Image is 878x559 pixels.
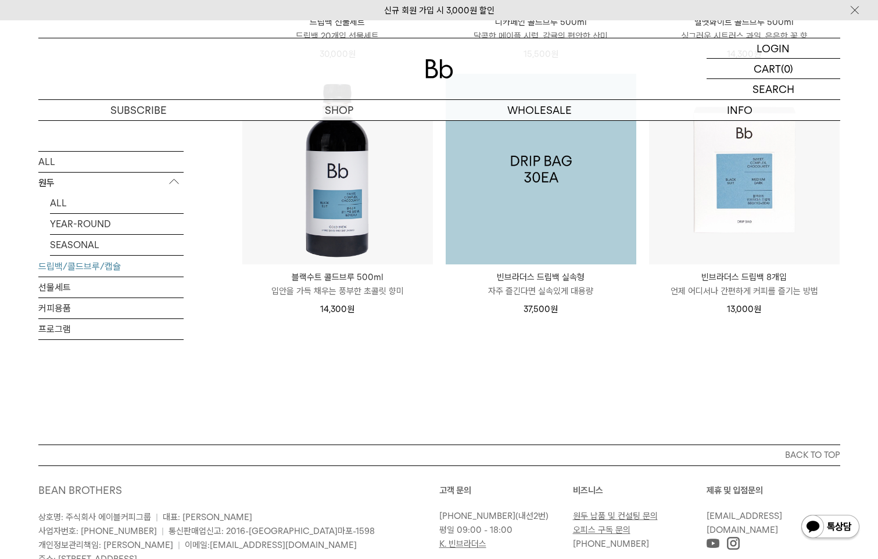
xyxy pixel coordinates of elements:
a: 원두 납품 및 컨설팅 문의 [573,511,658,521]
a: 신규 회원 가입 시 3,000원 할인 [384,5,494,16]
span: 사업자번호: [PHONE_NUMBER] [38,526,157,536]
p: CART [754,59,781,78]
a: LOGIN [707,38,840,59]
span: | [156,512,158,522]
p: WHOLESALE [439,100,640,120]
p: (내선2번) [439,509,567,523]
a: 빈브라더스 드립백 실속형 자주 즐긴다면 실속있게 대용량 [446,270,636,298]
span: 37,500 [524,304,558,314]
a: K. 빈브라더스 [439,539,486,549]
a: [PHONE_NUMBER] [439,511,515,521]
span: 13,000 [727,304,761,314]
a: [EMAIL_ADDRESS][DOMAIN_NAME] [210,540,357,550]
a: ALL [38,152,184,172]
p: INFO [640,100,840,120]
img: 로고 [425,59,453,78]
a: [EMAIL_ADDRESS][DOMAIN_NAME] [707,511,782,535]
p: 블랙수트 콜드브루 500ml [242,270,433,284]
p: 언제 어디서나 간편하게 커피를 즐기는 방법 [649,284,840,298]
img: 빈브라더스 드립백 8개입 [649,74,840,264]
p: 제휴 및 입점문의 [707,483,840,497]
p: 고객 문의 [439,483,573,497]
img: 블랙수트 콜드브루 500ml [242,74,433,264]
img: 1000000033_add2_050.jpg [446,74,636,264]
p: LOGIN [757,38,790,58]
a: ALL [50,193,184,213]
p: 빈브라더스 드립백 실속형 [446,270,636,284]
button: BACK TO TOP [38,445,840,465]
span: 원 [550,304,558,314]
p: 평일 09:00 - 18:00 [439,523,567,537]
a: 오피스 구독 문의 [573,525,630,535]
span: 14,300 [320,304,354,314]
a: 프로그램 [38,319,184,339]
span: 원 [754,304,761,314]
a: SUBSCRIBE [38,100,239,120]
a: 커피용품 [38,298,184,318]
img: 카카오톡 채널 1:1 채팅 버튼 [800,514,861,542]
p: 자주 즐긴다면 실속있게 대용량 [446,284,636,298]
a: CART (0) [707,59,840,79]
a: YEAR-ROUND [50,214,184,234]
a: 선물세트 [38,277,184,298]
a: 드립백/콜드브루/캡슐 [38,256,184,277]
span: 상호명: 주식회사 에이블커피그룹 [38,512,151,522]
a: 빈브라더스 드립백 실속형 [446,74,636,264]
a: SEASONAL [50,235,184,255]
span: | [162,526,164,536]
span: 통신판매업신고: 2016-[GEOGRAPHIC_DATA]마포-1598 [169,526,375,536]
span: 원 [347,304,354,314]
a: [PHONE_NUMBER] [573,539,649,549]
p: 빈브라더스 드립백 8개입 [649,270,840,284]
span: | [178,540,180,550]
a: SHOP [239,100,439,120]
span: 이메일: [185,540,357,550]
p: 입안을 가득 채우는 풍부한 초콜릿 향미 [242,284,433,298]
span: 개인정보관리책임: [PERSON_NAME] [38,540,173,550]
span: 대표: [PERSON_NAME] [163,512,252,522]
p: 원두 [38,173,184,193]
a: 빈브라더스 드립백 8개입 언제 어디서나 간편하게 커피를 즐기는 방법 [649,270,840,298]
a: BEAN BROTHERS [38,484,122,496]
p: (0) [781,59,793,78]
p: 비즈니스 [573,483,707,497]
p: SEARCH [752,79,794,99]
a: 블랙수트 콜드브루 500ml 입안을 가득 채우는 풍부한 초콜릿 향미 [242,270,433,298]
